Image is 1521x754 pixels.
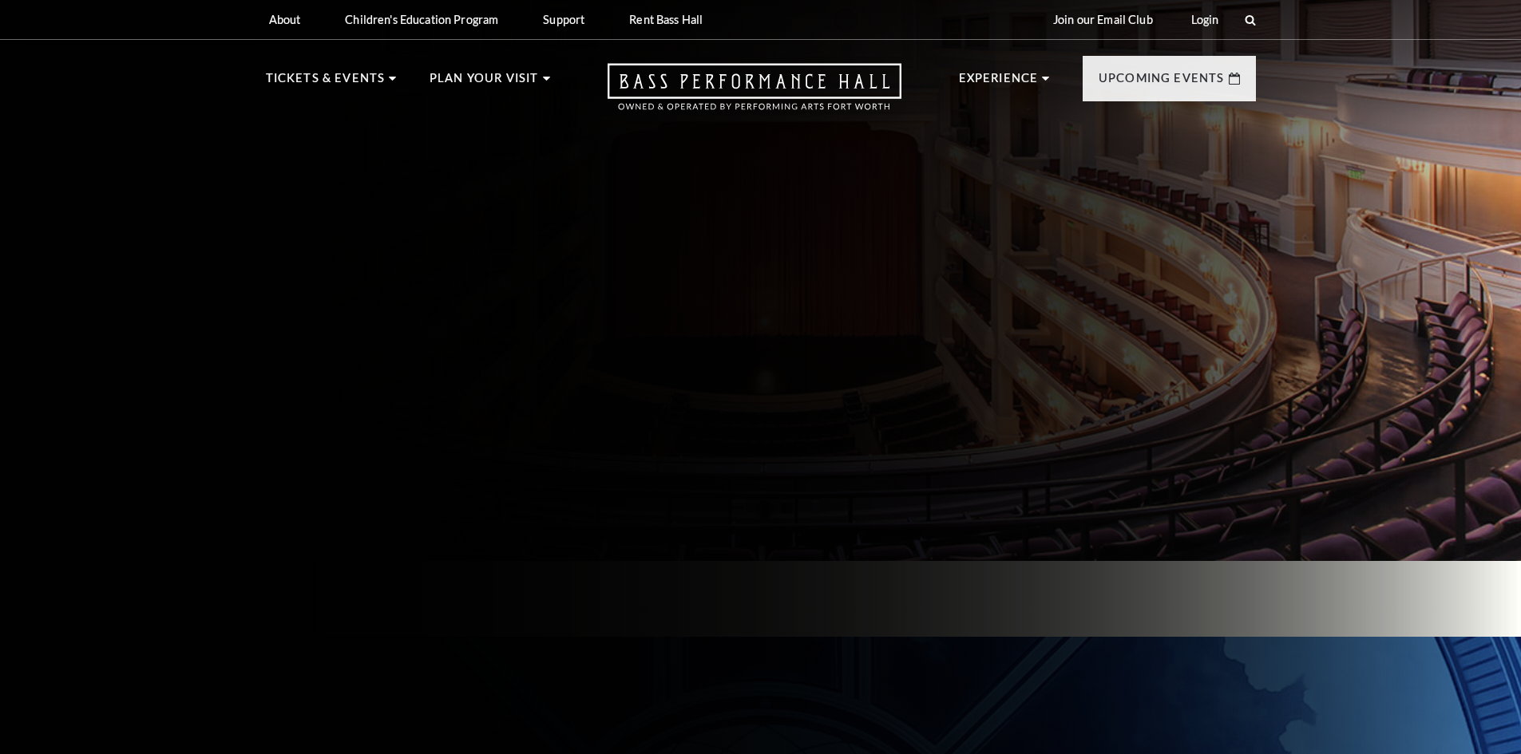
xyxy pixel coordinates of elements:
[543,13,584,26] p: Support
[1099,69,1225,97] p: Upcoming Events
[430,69,539,97] p: Plan Your Visit
[266,69,386,97] p: Tickets & Events
[959,69,1039,97] p: Experience
[269,13,301,26] p: About
[629,13,703,26] p: Rent Bass Hall
[345,13,498,26] p: Children's Education Program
